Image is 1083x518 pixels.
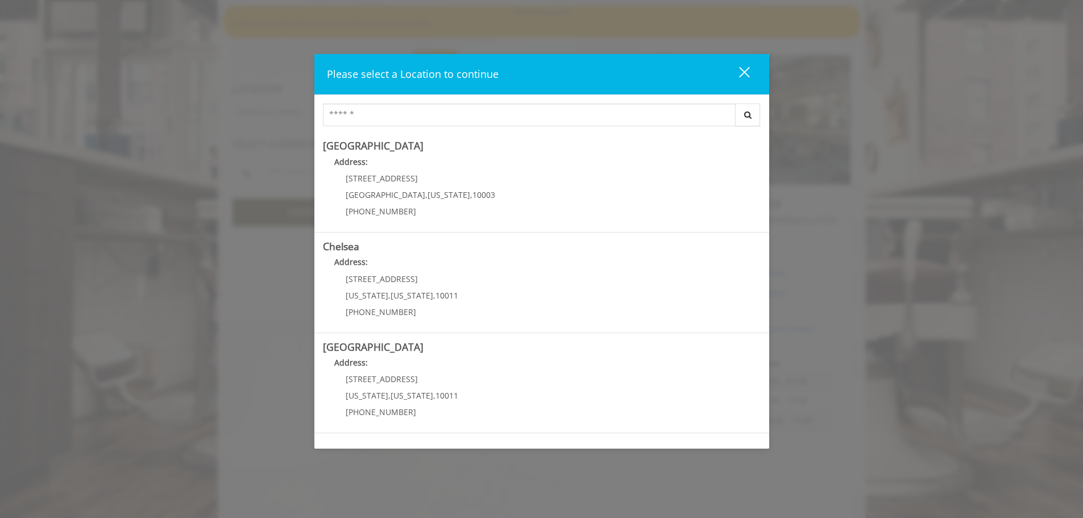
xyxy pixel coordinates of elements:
div: close dialog [726,66,749,83]
span: [PHONE_NUMBER] [346,407,416,417]
b: Chelsea [323,239,359,253]
span: [PHONE_NUMBER] [346,306,416,317]
span: 10003 [472,189,495,200]
span: , [433,390,435,401]
span: , [470,189,472,200]
span: , [388,290,391,301]
b: Address: [334,256,368,267]
span: , [433,290,435,301]
b: Address: [334,357,368,368]
span: [US_STATE] [428,189,470,200]
span: [STREET_ADDRESS] [346,273,418,284]
span: [STREET_ADDRESS] [346,374,418,384]
span: [US_STATE] [391,390,433,401]
span: [US_STATE] [346,390,388,401]
span: [PHONE_NUMBER] [346,206,416,217]
span: [US_STATE] [346,290,388,301]
input: Search Center [323,103,736,126]
span: Please select a Location to continue [327,67,499,81]
span: , [388,390,391,401]
b: [GEOGRAPHIC_DATA] [323,340,424,354]
span: 10011 [435,390,458,401]
b: Flatiron [323,440,358,454]
span: [GEOGRAPHIC_DATA] [346,189,425,200]
i: Search button [741,111,754,119]
span: , [425,189,428,200]
button: close dialog [718,63,757,86]
span: 10011 [435,290,458,301]
b: Address: [334,156,368,167]
span: [STREET_ADDRESS] [346,173,418,184]
div: Center Select [323,103,761,132]
span: [US_STATE] [391,290,433,301]
b: [GEOGRAPHIC_DATA] [323,139,424,152]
